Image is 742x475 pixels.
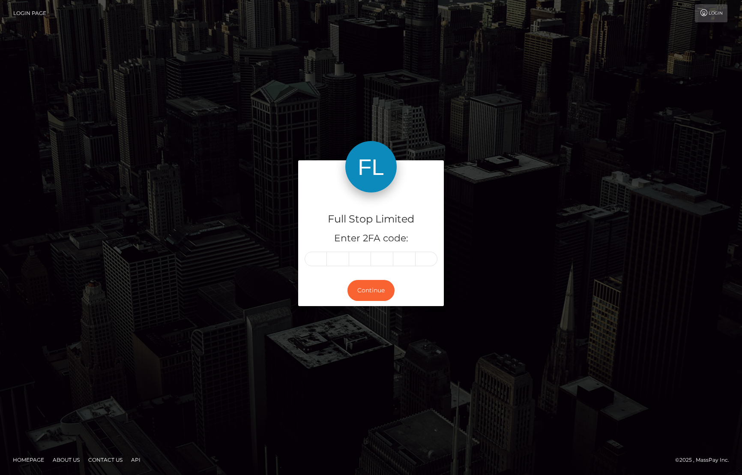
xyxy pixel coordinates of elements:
a: Login Page [13,4,46,22]
h4: Full Stop Limited [305,212,437,227]
a: API [128,453,144,466]
a: Homepage [9,453,48,466]
a: Login [695,4,727,22]
div: © 2025 , MassPay Inc. [675,455,736,465]
h5: Enter 2FA code: [305,232,437,245]
button: Continue [347,280,395,301]
a: Contact Us [85,453,126,466]
a: About Us [49,453,83,466]
img: Full Stop Limited [345,141,397,192]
